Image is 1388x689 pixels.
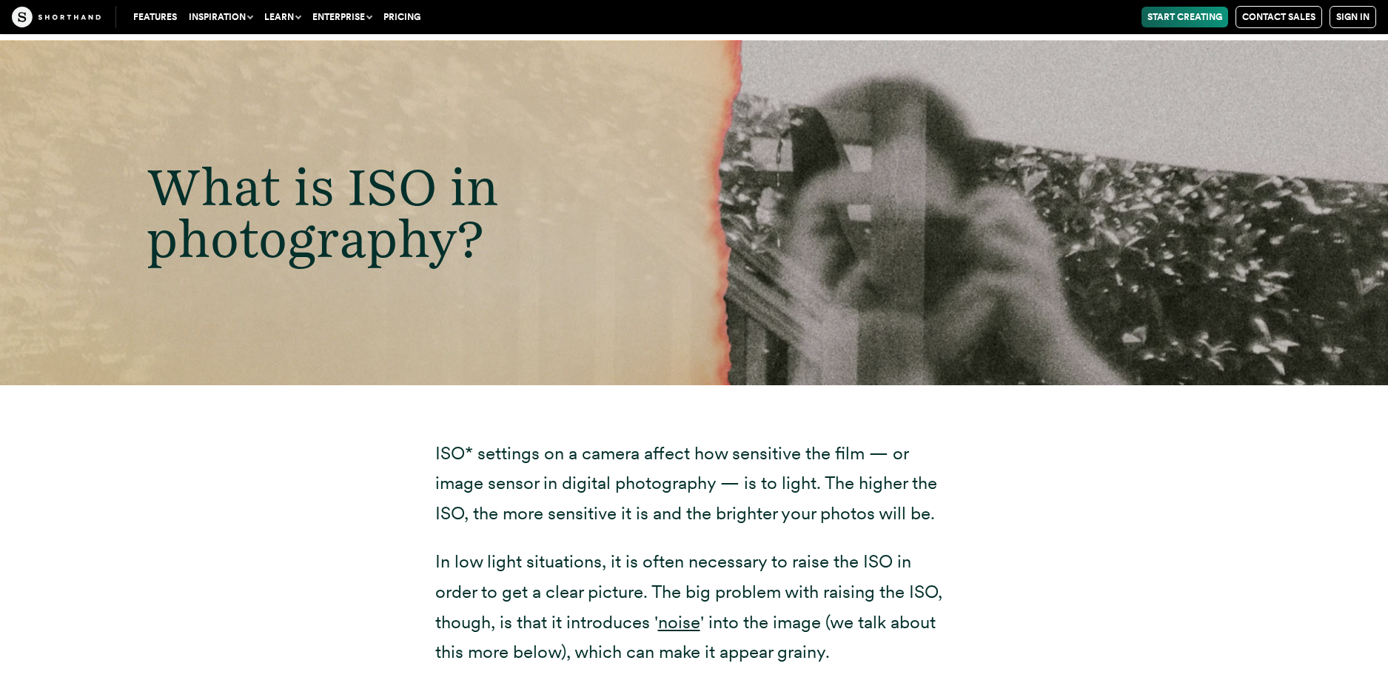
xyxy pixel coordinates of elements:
[183,7,258,27] button: Inspiration
[1141,7,1228,27] a: Start Creating
[435,547,953,668] p: In low light situations, it is often necessary to raise the ISO in order to get a clear picture. ...
[147,155,498,270] span: What is ISO in photography?
[435,439,953,529] p: ISO* settings on a camera affect how sensitive the film — or image sensor in digital photography ...
[306,7,378,27] button: Enterprise
[378,7,426,27] a: Pricing
[1236,6,1322,28] a: Contact Sales
[658,611,700,633] a: noise
[12,7,101,27] img: The Craft
[127,7,183,27] a: Features
[258,7,306,27] button: Learn
[1330,6,1376,28] a: Sign in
